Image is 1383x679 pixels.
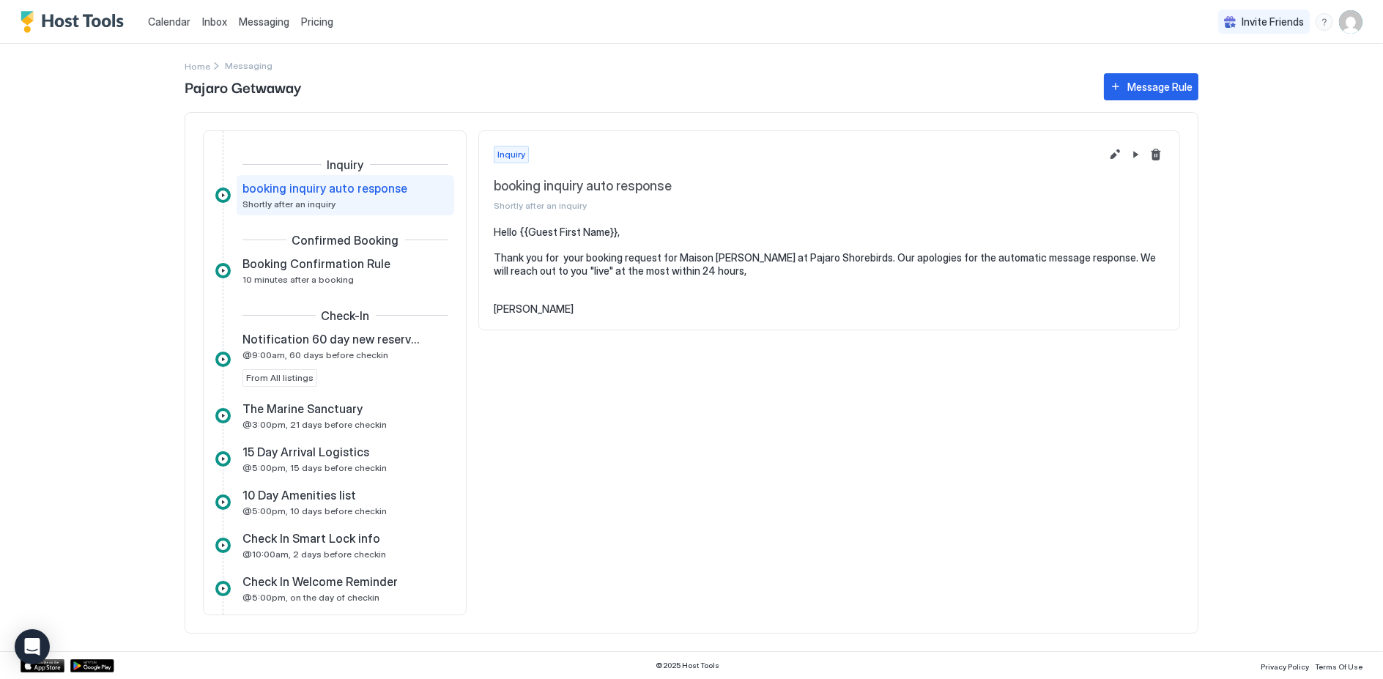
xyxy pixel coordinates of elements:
span: Calendar [148,15,190,28]
span: 10 minutes after a booking [242,274,354,285]
span: Home [185,61,210,72]
span: @5:00pm, on the day of checkin [242,592,379,603]
span: The Marine Sanctuary [242,401,363,416]
span: @5:00pm, 10 days before checkin [242,505,387,516]
pre: Hello {{Guest First Name}}, Thank you for your booking request for Maison [PERSON_NAME] at Pajaro... [494,226,1165,316]
span: Breadcrumb [225,60,272,71]
span: © 2025 Host Tools [656,661,719,670]
a: Privacy Policy [1261,658,1309,673]
span: Check In Welcome Reminder [242,574,398,589]
div: Message Rule [1127,79,1193,94]
div: menu [1316,13,1333,31]
span: Inquiry [497,148,525,161]
a: Home [185,58,210,73]
button: Edit message rule [1106,146,1124,163]
span: Pricing [301,15,333,29]
span: Privacy Policy [1261,662,1309,671]
span: 15 Day Arrival Logistics [242,445,369,459]
button: Delete message rule [1147,146,1165,163]
button: Message Rule [1104,73,1198,100]
button: Pause Message Rule [1127,146,1144,163]
span: Check In Smart Lock info [242,531,380,546]
span: booking inquiry auto response [494,178,1100,195]
span: 10 Day Amenities list [242,488,356,502]
span: Shortly after an inquiry [242,198,335,209]
span: Invite Friends [1242,15,1304,29]
a: Terms Of Use [1315,658,1362,673]
span: Messaging [239,15,289,28]
span: booking inquiry auto response [242,181,407,196]
span: Notification 60 day new reservation Pajaro Team [242,332,425,346]
span: Confirmed Booking [292,233,399,248]
span: Booking Confirmation Rule [242,256,390,271]
div: User profile [1339,10,1362,34]
a: Google Play Store [70,659,114,672]
span: Inquiry [327,157,364,172]
div: Breadcrumb [185,58,210,73]
span: Pajaro Getwaway [185,75,1089,97]
span: Terms Of Use [1315,662,1362,671]
a: Calendar [148,14,190,29]
span: Inbox [202,15,227,28]
span: @10:00am, 2 days before checkin [242,549,386,560]
span: Shortly after an inquiry [494,200,1100,211]
a: App Store [21,659,64,672]
span: Check-In [322,308,370,323]
span: From All listings [246,371,314,385]
span: @5:00pm, 15 days before checkin [242,462,387,473]
span: @3:00pm, 21 days before checkin [242,419,387,430]
a: Host Tools Logo [21,11,130,33]
span: @9:00am, 60 days before checkin [242,349,388,360]
div: Open Intercom Messenger [15,629,50,664]
a: Inbox [202,14,227,29]
a: Messaging [239,14,289,29]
